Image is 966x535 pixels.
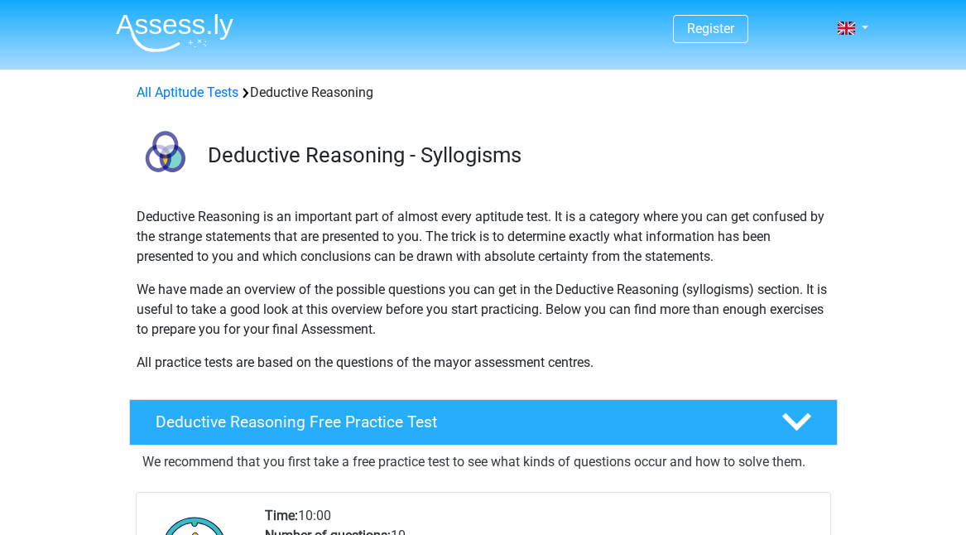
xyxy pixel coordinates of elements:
p: We recommend that you first take a free practice test to see what kinds of questions occur and ho... [142,452,824,472]
h3: Deductive Reasoning - Syllogisms [208,142,824,168]
h4: Deductive Reasoning Free Practice Test [156,412,755,431]
a: Register [687,21,734,36]
a: Deductive Reasoning Free Practice Test [123,399,844,446]
b: Time: [265,508,298,523]
div: Deductive Reasoning [130,83,837,103]
img: deductive reasoning [130,123,200,193]
p: All practice tests are based on the questions of the mayor assessment centres. [137,353,830,373]
img: Assessly [116,13,233,52]
p: We have made an overview of the possible questions you can get in the Deductive Reasoning (syllog... [137,280,830,340]
p: Deductive Reasoning is an important part of almost every aptitude test. It is a category where yo... [137,207,830,267]
a: All Aptitude Tests [137,84,238,100]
